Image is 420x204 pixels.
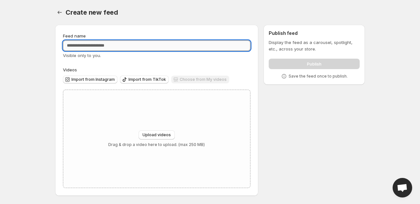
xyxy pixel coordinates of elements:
button: Import from Instagram [63,76,117,83]
p: Drag & drop a video here to upload. (max 250 MB) [108,142,205,147]
span: Create new feed [66,8,118,16]
span: Videos [63,67,77,72]
span: Feed name [63,33,86,38]
span: Import from Instagram [71,77,115,82]
button: Settings [55,8,64,17]
a: Open chat [393,178,412,197]
span: Upload videos [142,132,171,138]
button: Import from TikTok [120,76,169,83]
p: Display the feed as a carousel, spotlight, etc., across your store. [269,39,360,52]
p: Save the feed once to publish. [289,74,348,79]
h2: Publish feed [269,30,360,36]
span: Import from TikTok [128,77,166,82]
span: Visible only to you. [63,53,101,58]
button: Upload videos [139,130,175,139]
